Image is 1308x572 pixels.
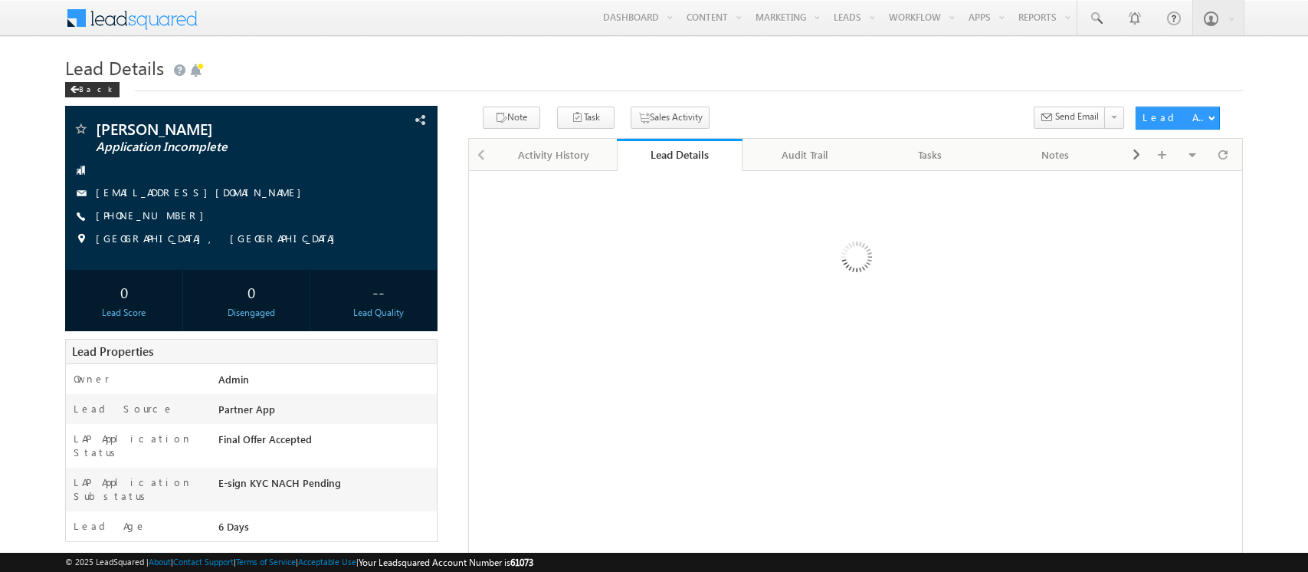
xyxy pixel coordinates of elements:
[236,557,296,567] a: Terms of Service
[483,107,540,129] button: Note
[96,140,328,155] span: Application Incomplete
[218,373,249,386] span: Admin
[755,146,854,164] div: Audit Trail
[215,402,437,423] div: Partner App
[743,139,868,171] a: Audit Trail
[65,81,127,94] a: Back
[96,209,211,224] span: [PHONE_NUMBER]
[993,139,1119,171] a: Notes
[149,557,171,567] a: About
[74,402,174,416] label: Lead Source
[74,475,200,503] label: LAP Application Substatus
[215,475,437,497] div: E-sign KYC NACH Pending
[96,186,309,199] a: [EMAIL_ADDRESS][DOMAIN_NAME]
[324,278,434,306] div: --
[1034,107,1106,129] button: Send Email
[510,557,533,568] span: 61073
[1136,107,1220,130] button: Lead Actions
[215,519,437,541] div: 6 Days
[69,278,179,306] div: 0
[880,146,980,164] div: Tasks
[557,107,615,129] button: Task
[72,344,153,359] span: Lead Properties
[324,306,434,320] div: Lead Quality
[65,82,120,97] div: Back
[96,121,328,136] span: [PERSON_NAME]
[628,147,731,162] div: Lead Details
[173,557,234,567] a: Contact Support
[74,372,110,386] label: Owner
[1142,110,1208,124] div: Lead Actions
[868,139,994,171] a: Tasks
[196,278,306,306] div: 0
[631,107,710,129] button: Sales Activity
[65,55,164,80] span: Lead Details
[65,555,533,570] span: © 2025 LeadSquared | | | | |
[298,557,356,567] a: Acceptable Use
[492,139,618,171] a: Activity History
[74,519,146,533] label: Lead Age
[69,306,179,320] div: Lead Score
[359,557,533,568] span: Your Leadsquared Account Number is
[1055,110,1099,123] span: Send Email
[196,306,306,320] div: Disengaged
[1005,146,1105,164] div: Notes
[215,432,437,453] div: Final Offer Accepted
[504,146,604,164] div: Activity History
[617,139,743,171] a: Lead Details
[74,432,200,459] label: LAP Application Status
[776,180,935,339] img: Loading...
[96,232,343,247] span: [GEOGRAPHIC_DATA], [GEOGRAPHIC_DATA]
